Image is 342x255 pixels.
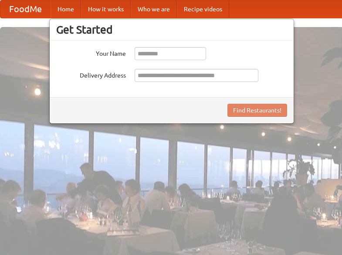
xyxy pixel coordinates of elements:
[227,104,287,117] button: Find Restaurants!
[0,0,51,18] a: FoodMe
[56,69,126,80] label: Delivery Address
[177,0,229,18] a: Recipe videos
[81,0,131,18] a: How it works
[51,0,81,18] a: Home
[131,0,177,18] a: Who we are
[56,23,287,36] h3: Get Started
[56,47,126,58] label: Your Name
